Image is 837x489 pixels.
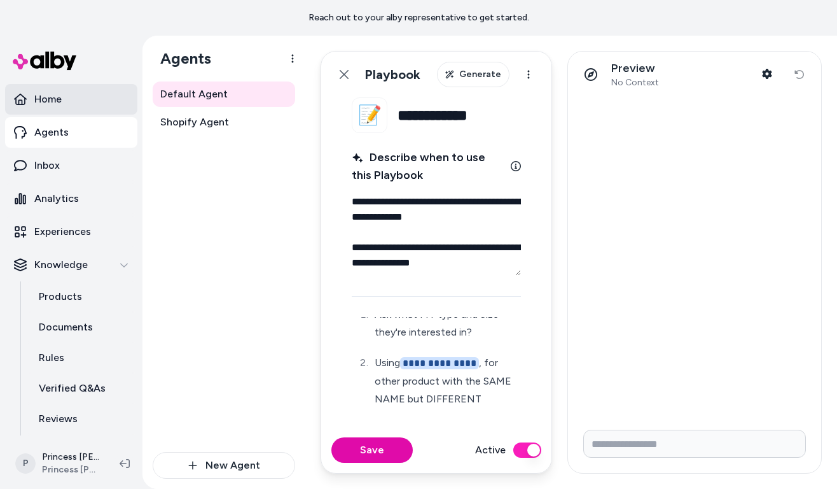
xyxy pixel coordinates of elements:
[5,216,137,247] a: Experiences
[13,52,76,70] img: alby Logo
[39,411,78,427] p: Reviews
[39,350,64,365] p: Rules
[34,92,62,107] p: Home
[153,81,295,107] a: Default Agent
[459,68,501,81] span: Generate
[5,250,137,280] button: Knowledge
[375,306,518,341] p: Ask what FIT type and Size they're interested in?
[153,110,295,135] a: Shopify Agent
[34,125,69,140] p: Agents
[26,373,137,404] a: Verified Q&As
[42,451,99,464] p: Princess [PERSON_NAME] USA Shopify
[34,224,91,239] p: Experiences
[160,115,229,130] span: Shopify Agent
[39,320,93,335] p: Documents
[26,343,137,373] a: Rules
[5,150,137,181] a: Inbox
[39,289,82,304] p: Products
[15,453,36,474] span: P
[308,11,529,24] p: Reach out to your alby representative to get started.
[475,443,506,458] label: Active
[583,430,806,458] input: Write your prompt here
[160,87,228,102] span: Default Agent
[34,257,88,273] p: Knowledge
[8,443,109,484] button: PPrincess [PERSON_NAME] USA ShopifyPrincess [PERSON_NAME] USA
[611,61,659,76] p: Preview
[5,117,137,148] a: Agents
[26,404,137,434] a: Reviews
[352,148,506,184] span: Describe when to use this Playbook
[364,67,420,83] h1: Playbook
[331,437,413,463] button: Save
[26,281,137,312] a: Products
[375,354,518,426] p: Using , for other product with the SAME NAME but DIFFERENT COLOR.
[150,49,211,68] h1: Agents
[34,158,60,173] p: Inbox
[26,312,137,343] a: Documents
[611,77,659,89] span: No Context
[34,191,79,206] p: Analytics
[39,381,106,396] p: Verified Q&As
[352,97,387,133] button: 📝
[5,183,137,214] a: Analytics
[5,84,137,115] a: Home
[42,464,99,476] span: Princess [PERSON_NAME] USA
[437,62,509,87] button: Generate
[153,452,295,479] button: New Agent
